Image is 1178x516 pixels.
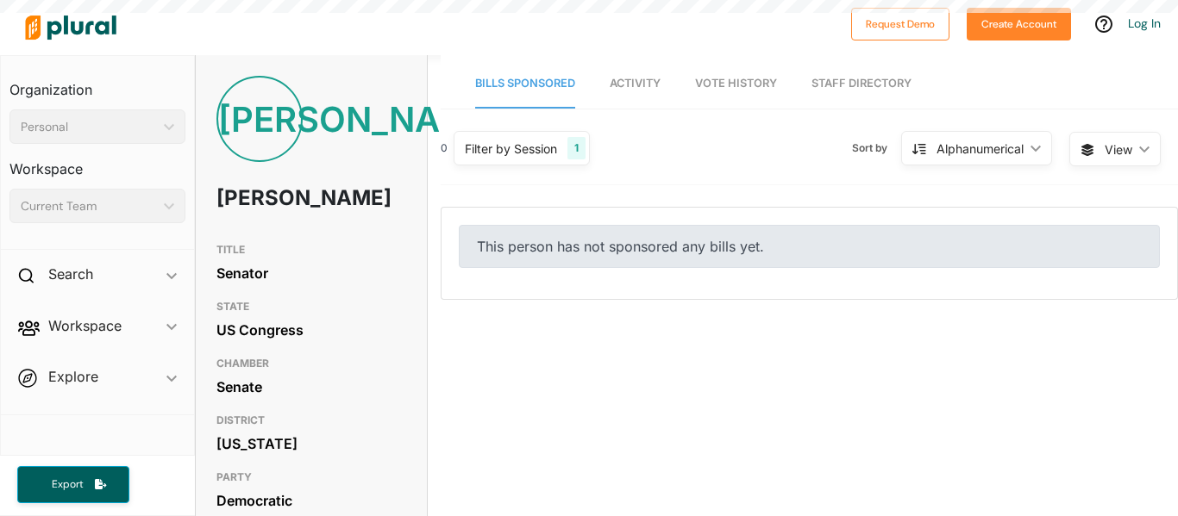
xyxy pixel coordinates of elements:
h1: [PERSON_NAME] [216,172,330,224]
div: Senate [216,374,406,400]
a: Log In [1128,16,1161,31]
h3: PARTY [216,467,406,488]
a: Activity [610,59,661,109]
div: Personal [21,118,157,136]
h3: Organization [9,65,185,103]
div: 1 [567,137,586,159]
h3: Workspace [9,144,185,182]
span: Sort by [852,140,901,156]
div: Current Team [21,197,157,215]
span: Export [40,477,95,492]
a: Bills Sponsored [475,59,575,109]
div: US Congress [216,317,406,343]
span: Vote History [695,77,777,90]
div: This person has not sponsored any bills yet. [459,225,1160,268]
span: View [1105,140,1132,159]
a: Request Demo [851,14,949,32]
div: [PERSON_NAME] [216,76,303,162]
a: Create Account [967,14,1071,32]
h3: TITLE [216,239,406,260]
button: Create Account [967,8,1071,40]
span: Bills Sponsored [475,77,575,90]
div: Democratic [216,488,406,513]
span: Activity [610,77,661,90]
div: [US_STATE] [216,431,406,457]
div: 0 [441,140,448,156]
a: Vote History [695,59,777,109]
div: Filter by Session [465,140,557,158]
a: Staff Directory [811,59,912,109]
div: Alphanumerical [937,140,1024,158]
button: Request Demo [851,8,949,40]
h3: DISTRICT [216,410,406,431]
h3: STATE [216,296,406,317]
h2: Search [48,264,93,283]
div: Senator [216,260,406,286]
h3: CHAMBER [216,353,406,374]
button: Export [17,466,129,503]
